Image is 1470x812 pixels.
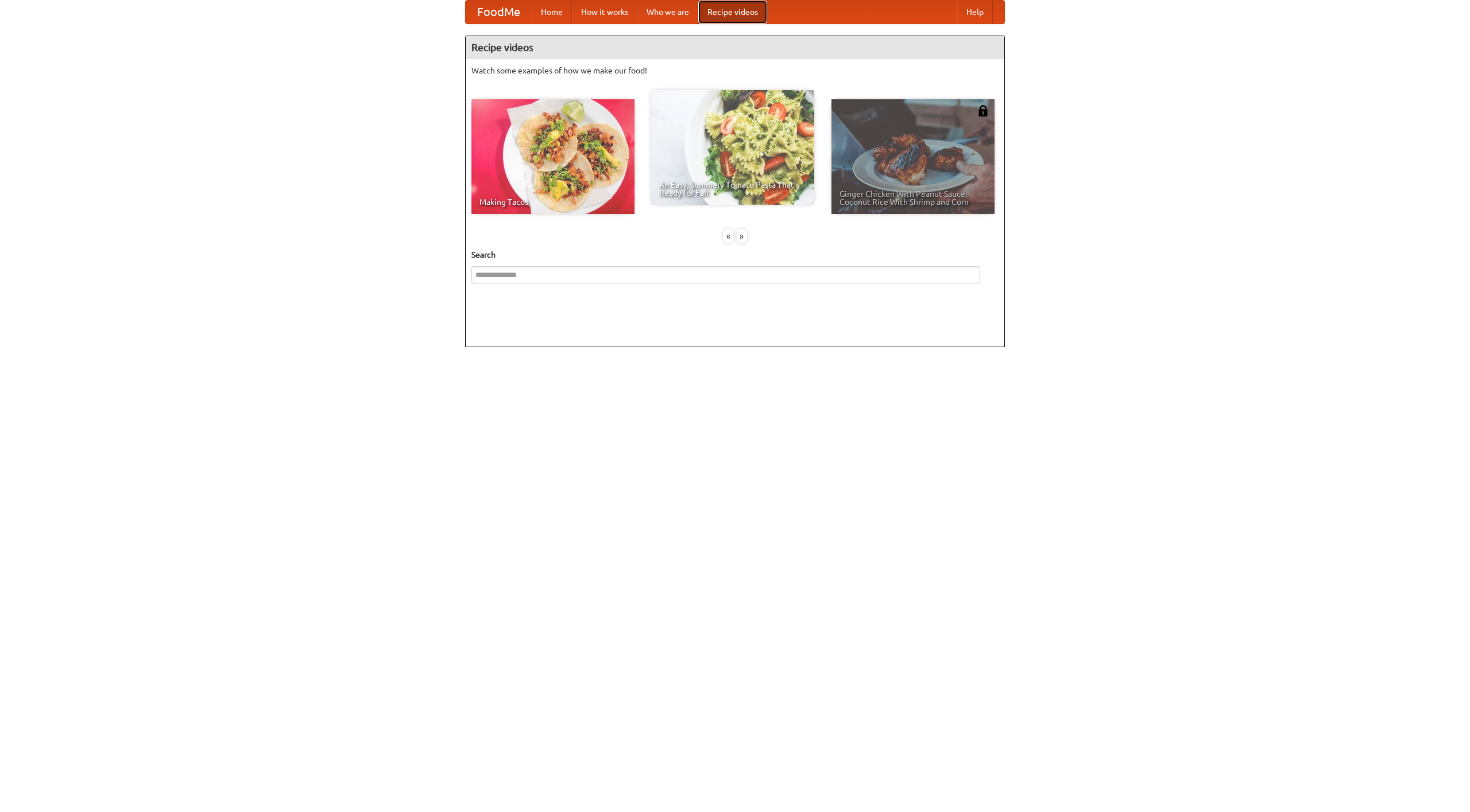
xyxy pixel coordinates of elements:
a: Help [957,1,993,24]
h5: Search [471,249,999,261]
a: How it works [572,1,637,24]
a: Home [532,1,572,24]
div: « [723,229,733,243]
div: » [737,229,747,243]
span: An Easy, Summery Tomato Pasta That's Ready for Fall [659,181,806,197]
h4: Recipe videos [466,36,1004,59]
a: An Easy, Summery Tomato Pasta That's Ready for Fall [651,90,814,205]
p: Watch some examples of how we make our food! [471,65,999,76]
a: Making Tacos [471,99,635,214]
span: Making Tacos [479,198,626,206]
a: Who we are [637,1,698,24]
a: FoodMe [466,1,532,24]
img: 483408.png [977,105,989,116]
a: Recipe videos [698,1,767,24]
